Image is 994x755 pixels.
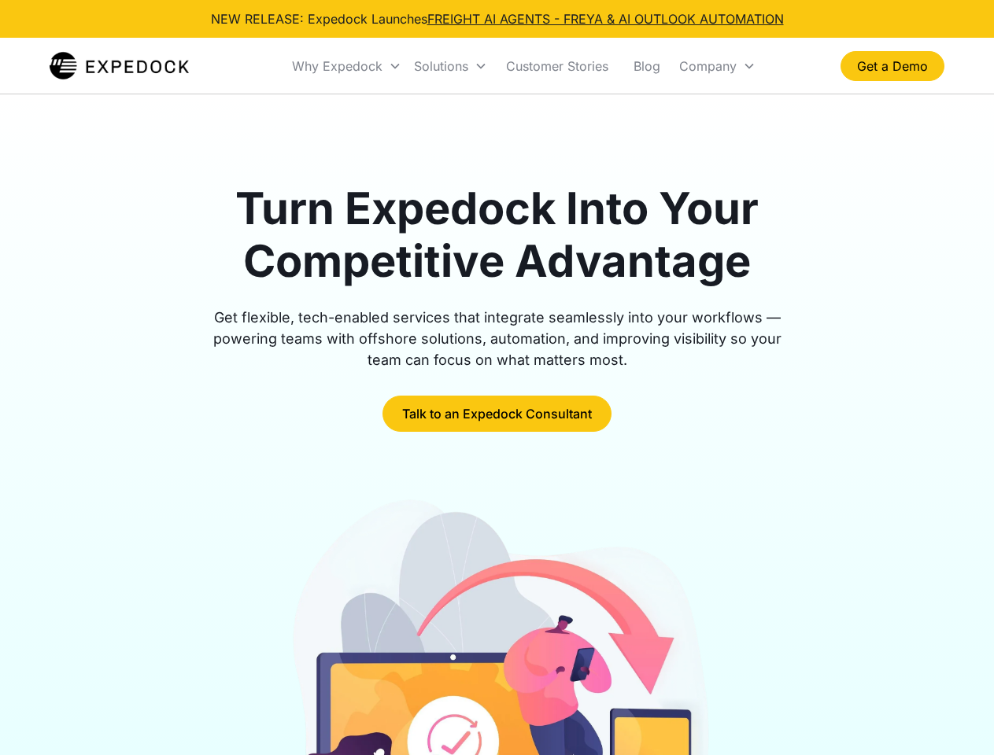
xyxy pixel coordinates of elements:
[841,51,944,81] a: Get a Demo
[679,58,737,74] div: Company
[621,39,673,93] a: Blog
[286,39,408,93] div: Why Expedock
[673,39,762,93] div: Company
[195,182,800,288] h1: Turn Expedock Into Your Competitive Advantage
[493,39,621,93] a: Customer Stories
[292,58,382,74] div: Why Expedock
[195,307,800,370] div: Get flexible, tech-enabled services that integrate seamlessly into your workflows — powering team...
[915,679,994,755] iframe: Chat Widget
[408,39,493,93] div: Solutions
[382,396,612,432] a: Talk to an Expedock Consultant
[50,50,189,82] a: home
[414,58,468,74] div: Solutions
[211,9,784,28] div: NEW RELEASE: Expedock Launches
[427,11,784,27] a: FREIGHT AI AGENTS - FREYA & AI OUTLOOK AUTOMATION
[50,50,189,82] img: Expedock Logo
